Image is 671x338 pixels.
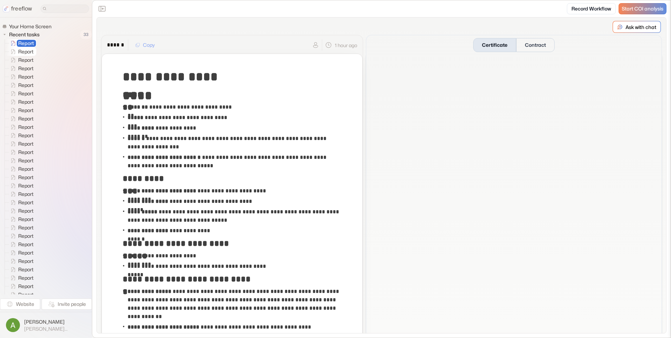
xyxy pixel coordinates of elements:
[17,115,36,122] span: Report
[17,166,36,172] span: Report
[5,165,36,173] a: Report
[5,64,36,73] a: Report
[5,257,36,265] a: Report
[17,224,36,231] span: Report
[5,223,36,232] a: Report
[17,191,36,198] span: Report
[4,316,88,334] button: [PERSON_NAME][PERSON_NAME][EMAIL_ADDRESS]
[5,106,36,115] a: Report
[24,318,86,325] span: [PERSON_NAME]
[5,98,36,106] a: Report
[17,98,36,105] span: Report
[2,23,54,30] a: Your Home Screen
[17,124,36,131] span: Report
[5,131,36,140] a: Report
[5,140,36,148] a: Report
[96,3,108,14] button: Close the sidebar
[622,6,663,12] span: Start COI analysis
[17,174,36,181] span: Report
[17,57,36,64] span: Report
[5,198,36,207] a: Report
[335,42,357,49] p: 1 hour ago
[17,157,36,164] span: Report
[17,65,36,72] span: Report
[17,140,36,147] span: Report
[5,232,36,240] a: Report
[42,299,92,310] button: Invite people
[619,3,666,14] a: Start COI analysis
[2,30,42,39] button: Recent tasks
[5,148,36,156] a: Report
[17,199,36,206] span: Report
[17,48,36,55] span: Report
[5,215,36,223] a: Report
[5,240,36,249] a: Report
[17,233,36,240] span: Report
[5,47,36,56] a: Report
[5,173,36,182] a: Report
[516,38,555,52] button: Contract
[17,258,36,265] span: Report
[5,265,36,274] a: Report
[5,123,36,131] a: Report
[17,40,36,47] span: Report
[8,31,42,38] span: Recent tasks
[5,73,36,81] a: Report
[626,23,656,31] p: Ask with chat
[5,249,36,257] a: Report
[17,73,36,80] span: Report
[17,149,36,156] span: Report
[131,39,159,51] button: Copy
[17,249,36,256] span: Report
[366,54,662,335] iframe: Certificate
[17,274,36,281] span: Report
[5,182,36,190] a: Report
[17,291,36,298] span: Report
[17,241,36,248] span: Report
[567,3,616,14] a: Record Workflow
[5,282,36,291] a: Report
[5,115,36,123] a: Report
[24,326,86,332] span: [PERSON_NAME][EMAIL_ADDRESS]
[17,182,36,189] span: Report
[5,207,36,215] a: Report
[5,39,37,47] a: Report
[473,38,516,52] button: Certificate
[17,90,36,97] span: Report
[17,107,36,114] span: Report
[5,81,36,89] a: Report
[17,216,36,223] span: Report
[5,89,36,98] a: Report
[17,266,36,273] span: Report
[5,274,36,282] a: Report
[80,30,92,39] span: 33
[17,132,36,139] span: Report
[5,190,36,198] a: Report
[5,156,36,165] a: Report
[17,207,36,214] span: Report
[8,23,53,30] span: Your Home Screen
[17,283,36,290] span: Report
[3,5,32,13] a: freeflow
[17,82,36,89] span: Report
[5,56,36,64] a: Report
[5,291,36,299] a: Report
[11,5,32,13] p: freeflow
[6,318,20,332] img: profile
